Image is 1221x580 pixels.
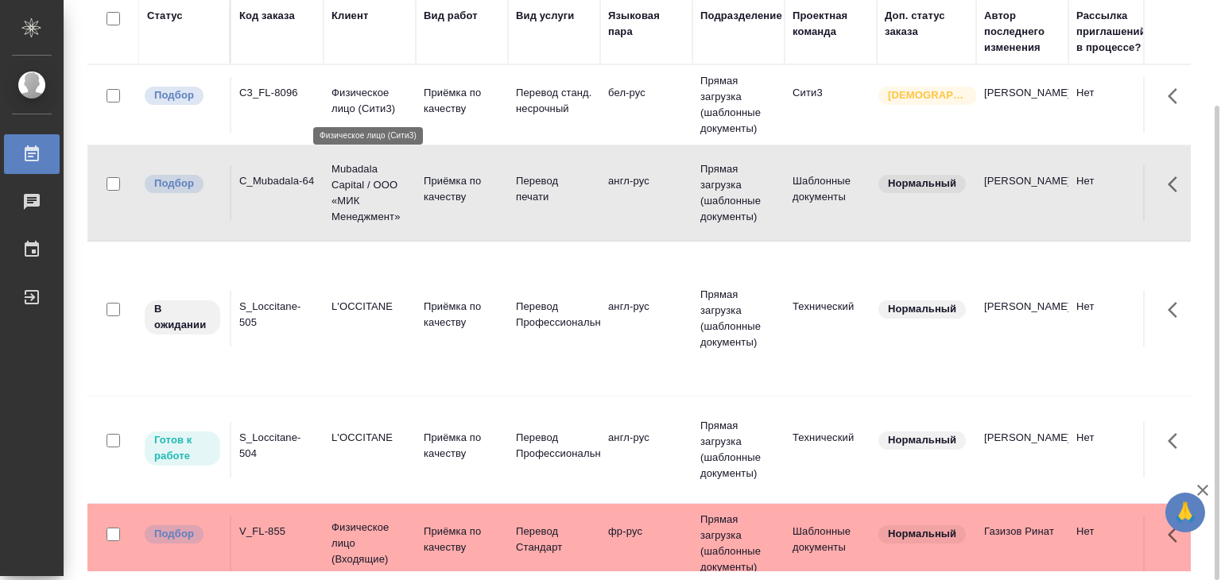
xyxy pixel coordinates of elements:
td: Нет [1068,291,1161,346]
td: Шаблонные документы [785,165,877,221]
td: фр-рус [600,516,692,571]
div: C3_FL-8096 [239,85,316,101]
button: Здесь прячутся важные кнопки [1158,516,1196,554]
p: Перевод Профессиональный [516,430,592,462]
td: Прямая загрузка (шаблонные документы) [692,153,785,233]
p: L'OCCITANE [331,299,408,315]
p: Физическое лицо (Сити3) [331,85,408,117]
button: Здесь прячутся важные кнопки [1158,165,1196,203]
div: Клиент [331,8,368,24]
p: Приёмка по качеству [424,524,500,555]
td: Нет [1068,516,1161,571]
td: Технический [785,291,877,346]
p: Перевод Профессиональный [516,299,592,331]
p: Подбор [154,176,194,191]
button: Здесь прячутся важные кнопки [1158,422,1196,460]
div: Исполнитель может приступить к работе [143,430,222,467]
td: Нет [1068,422,1161,478]
td: [PERSON_NAME] [976,422,1068,478]
div: Вид услуги [516,8,575,24]
div: Код заказа [239,8,295,24]
p: Mubadala Capital / ООО «МИК Менеджмент» [331,161,408,225]
div: C_Mubadala-64 [239,173,316,189]
td: англ-рус [600,291,692,346]
p: Приёмка по качеству [424,85,500,117]
div: S_Loccitane-505 [239,299,316,331]
td: Сити3 [785,77,877,133]
button: Здесь прячутся важные кнопки [1158,77,1196,115]
div: Можно подбирать исполнителей [143,524,222,545]
div: Автор последнего изменения [984,8,1060,56]
p: Подбор [154,87,194,103]
td: Шаблонные документы [785,516,877,571]
p: Перевод Стандарт [516,524,592,555]
p: Нормальный [888,432,956,448]
p: Нормальный [888,176,956,191]
p: В ожидании [154,301,211,333]
div: Статус [147,8,183,24]
button: 🙏 [1165,493,1205,532]
p: Перевод станд. несрочный [516,85,592,117]
td: Газизов Ринат [976,516,1068,571]
div: Проектная команда [793,8,869,40]
p: Физическое лицо (Входящие) [331,520,408,567]
p: Перевод печати [516,173,592,205]
td: [PERSON_NAME] [976,165,1068,221]
td: англ-рус [600,422,692,478]
div: Подразделение [700,8,782,24]
p: Готов к работе [154,432,211,464]
div: Можно подбирать исполнителей [143,85,222,106]
button: Здесь прячутся важные кнопки [1158,291,1196,329]
div: Языковая пара [608,8,684,40]
p: Приёмка по качеству [424,173,500,205]
td: Прямая загрузка (шаблонные документы) [692,410,785,489]
td: Нет [1068,165,1161,221]
p: Приёмка по качеству [424,299,500,331]
div: Доп. статус заказа [885,8,968,40]
p: L'OCCITANE [331,430,408,446]
div: Вид работ [424,8,478,24]
p: Нормальный [888,301,956,317]
td: [PERSON_NAME] [976,291,1068,346]
td: Технический [785,422,877,478]
td: бел-рус [600,77,692,133]
p: Приёмка по качеству [424,430,500,462]
p: Нормальный [888,526,956,542]
div: V_FL-855 [239,524,316,539]
div: Исполнитель назначен, приступать к работе пока рано [143,299,222,336]
div: Можно подбирать исполнителей [143,173,222,195]
span: 🙏 [1172,496,1199,529]
td: англ-рус [600,165,692,221]
td: [PERSON_NAME] [976,77,1068,133]
td: Прямая загрузка (шаблонные документы) [692,279,785,358]
div: Рассылка приглашений в процессе? [1076,8,1153,56]
p: Подбор [154,526,194,542]
p: [DEMOGRAPHIC_DATA] [888,87,967,103]
td: Прямая загрузка (шаблонные документы) [692,65,785,145]
td: Нет [1068,77,1161,133]
div: S_Loccitane-504 [239,430,316,462]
